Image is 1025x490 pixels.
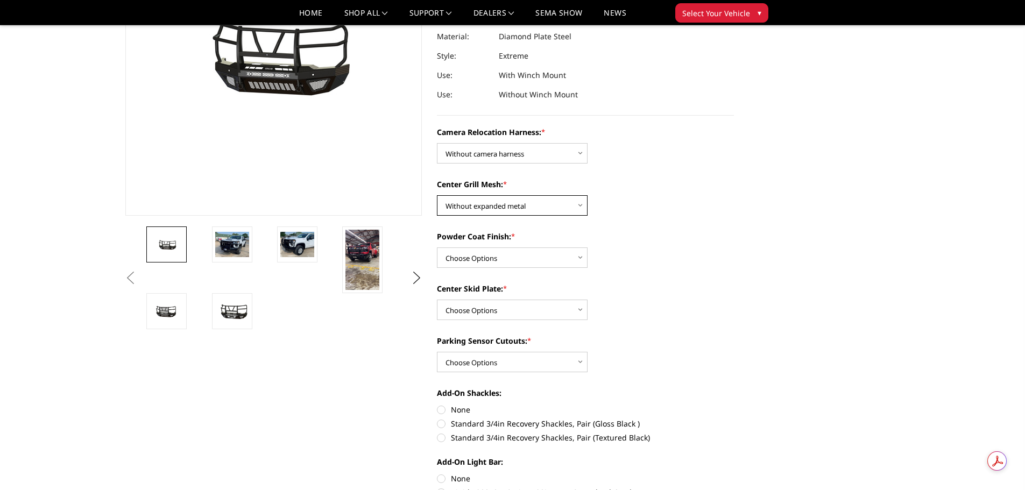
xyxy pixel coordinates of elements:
[280,232,314,257] img: 2024-2025 Chevrolet 2500-3500 - T2 Series - Extreme Front Bumper (receiver or winch)
[437,126,734,138] label: Camera Relocation Harness:
[473,9,514,25] a: Dealers
[437,473,734,484] label: None
[437,387,734,399] label: Add-On Shackles:
[499,85,578,104] dd: Without Winch Mount
[437,404,734,415] label: None
[150,302,183,320] img: 2024-2025 Chevrolet 2500-3500 - T2 Series - Extreme Front Bumper (receiver or winch)
[682,8,750,19] span: Select Your Vehicle
[437,46,491,66] dt: Style:
[408,270,425,286] button: Next
[499,66,566,85] dd: With Winch Mount
[123,270,139,286] button: Previous
[437,179,734,190] label: Center Grill Mesh:
[535,9,582,25] a: SEMA Show
[437,283,734,294] label: Center Skid Plate:
[675,3,768,23] button: Select Your Vehicle
[437,432,734,443] label: Standard 3/4in Recovery Shackles, Pair (Textured Black)
[604,9,626,25] a: News
[437,231,734,242] label: Powder Coat Finish:
[437,66,491,85] dt: Use:
[437,85,491,104] dt: Use:
[437,27,491,46] dt: Material:
[437,456,734,467] label: Add-On Light Bar:
[437,418,734,429] label: Standard 3/4in Recovery Shackles, Pair (Gloss Black )
[345,230,379,290] img: 2024-2025 Chevrolet 2500-3500 - T2 Series - Extreme Front Bumper (receiver or winch)
[150,237,183,252] img: 2024-2025 Chevrolet 2500-3500 - T2 Series - Extreme Front Bumper (receiver or winch)
[215,302,249,321] img: 2024-2025 Chevrolet 2500-3500 - T2 Series - Extreme Front Bumper (receiver or winch)
[437,335,734,346] label: Parking Sensor Cutouts:
[758,7,761,18] span: ▾
[499,46,528,66] dd: Extreme
[409,9,452,25] a: Support
[215,232,249,257] img: 2024-2025 Chevrolet 2500-3500 - T2 Series - Extreme Front Bumper (receiver or winch)
[344,9,388,25] a: shop all
[499,27,571,46] dd: Diamond Plate Steel
[299,9,322,25] a: Home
